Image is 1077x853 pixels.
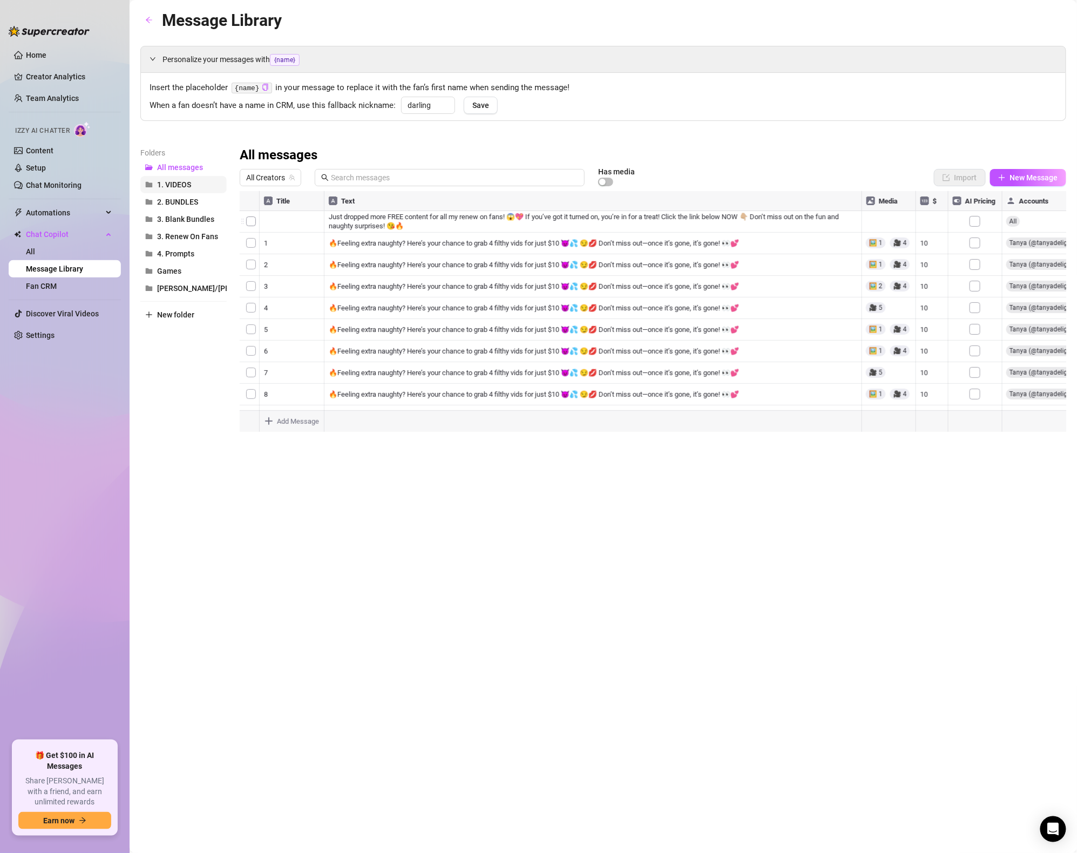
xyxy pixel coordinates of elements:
span: arrow-right [79,817,86,824]
a: Message Library [26,265,83,273]
h3: All messages [240,147,317,164]
span: Save [472,101,489,110]
span: Insert the placeholder in your message to replace it with the fan’s first name when sending the m... [150,82,1057,94]
span: Chat Copilot [26,226,103,243]
a: Team Analytics [26,94,79,103]
span: folder [145,250,153,258]
article: Has media [598,168,635,175]
span: All Creators [246,170,295,186]
span: plus [145,311,153,319]
button: 2. BUNDLES [140,193,227,211]
a: Discover Viral Videos [26,309,99,318]
span: 🎁 Get $100 in AI Messages [18,750,111,771]
span: Automations [26,204,103,221]
div: Personalize your messages with{name} [141,46,1066,72]
span: arrow-left [145,16,153,24]
span: folder-open [145,164,153,171]
span: Personalize your messages with [162,53,1057,66]
span: 4. Prompts [157,249,194,258]
span: New Message [1010,173,1058,182]
span: Share [PERSON_NAME] with a friend, and earn unlimited rewards [18,776,111,808]
button: 3. Renew On Fans [140,228,227,245]
span: folder [145,198,153,206]
a: Home [26,51,46,59]
button: New folder [140,306,227,323]
span: folder [145,285,153,292]
button: 4. Prompts [140,245,227,262]
a: Setup [26,164,46,172]
span: thunderbolt [14,208,23,217]
a: All [26,247,35,256]
span: Izzy AI Chatter [15,126,70,136]
span: {name} [270,54,300,66]
img: Chat Copilot [14,231,21,238]
div: Open Intercom Messenger [1040,816,1066,842]
span: folder [145,181,153,188]
span: plus [998,174,1006,181]
span: When a fan doesn’t have a name in CRM, use this fallback nickname: [150,99,396,112]
a: Fan CRM [26,282,57,290]
span: search [321,174,329,181]
span: Earn now [43,816,74,825]
span: 2. BUNDLES [157,198,198,206]
img: logo-BBDzfeDw.svg [9,26,90,37]
span: team [289,174,295,181]
span: 1. VIDEOS [157,180,191,189]
a: Settings [26,331,55,340]
button: Import [934,169,986,186]
span: copy [262,84,269,91]
span: All messages [157,163,203,172]
button: Games [140,262,227,280]
a: Creator Analytics [26,68,112,85]
input: Search messages [331,172,578,184]
article: Folders [140,147,227,159]
span: New folder [157,310,194,319]
span: 3. Renew On Fans [157,232,218,241]
span: [PERSON_NAME]/[PERSON_NAME] [157,284,276,293]
span: folder [145,215,153,223]
a: Content [26,146,53,155]
span: Games [157,267,181,275]
span: folder [145,267,153,275]
button: Earn nowarrow-right [18,812,111,829]
button: Click to Copy [262,84,269,92]
code: {name} [232,83,272,94]
button: All messages [140,159,227,176]
img: AI Chatter [74,121,91,137]
button: 1. VIDEOS [140,176,227,193]
button: Save [464,97,498,114]
article: Message Library [162,8,282,33]
button: New Message [990,169,1066,186]
button: [PERSON_NAME]/[PERSON_NAME] [140,280,227,297]
span: expanded [150,56,156,62]
button: 3. Blank Bundles [140,211,227,228]
span: 3. Blank Bundles [157,215,214,224]
span: folder [145,233,153,240]
a: Chat Monitoring [26,181,82,189]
